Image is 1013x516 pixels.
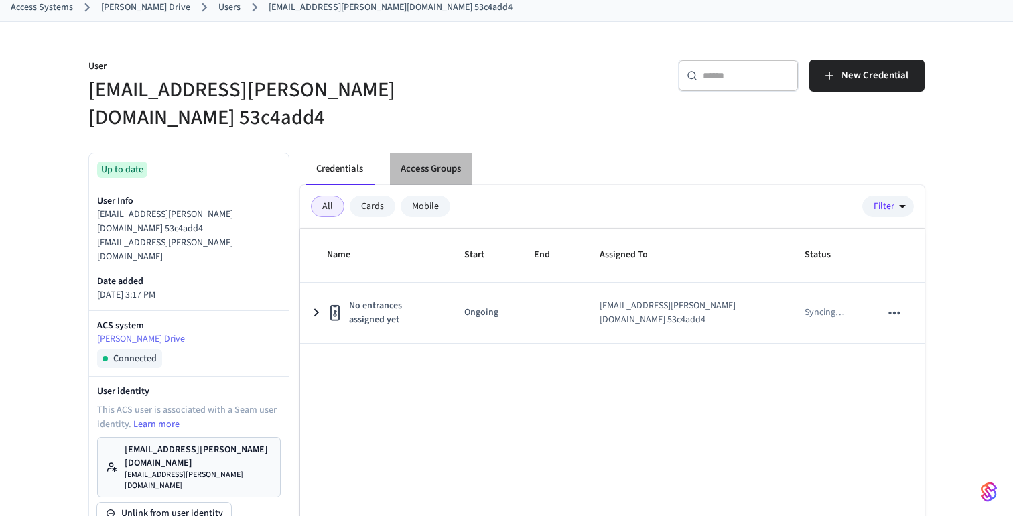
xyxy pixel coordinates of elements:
[841,67,908,84] span: New Credential
[97,208,281,236] p: [EMAIL_ADDRESS][PERSON_NAME][DOMAIN_NAME] 53c4add4
[125,443,272,470] p: [EMAIL_ADDRESS][PERSON_NAME][DOMAIN_NAME]
[97,403,281,432] p: This ACS user is associated with a Seam user identity.
[97,437,281,497] a: [EMAIL_ADDRESS][PERSON_NAME][DOMAIN_NAME][EMAIL_ADDRESS][PERSON_NAME][DOMAIN_NAME]
[534,245,567,265] span: End
[125,470,272,491] p: [EMAIL_ADDRESS][PERSON_NAME][DOMAIN_NAME]
[113,352,157,365] span: Connected
[300,229,925,344] table: sticky table
[464,306,502,320] p: Ongoing
[97,162,147,178] div: Up to date
[133,417,180,431] a: Learn more
[88,60,498,76] p: User
[464,245,502,265] span: Start
[88,76,498,131] h5: [EMAIL_ADDRESS][PERSON_NAME][DOMAIN_NAME] 53c4add4
[101,1,190,15] a: [PERSON_NAME] Drive
[350,196,395,217] div: Cards
[306,153,374,185] button: Credentials
[11,1,73,15] a: Access Systems
[390,153,472,185] button: Access Groups
[600,299,772,327] div: [EMAIL_ADDRESS][PERSON_NAME][DOMAIN_NAME] 53c4add4
[981,481,997,503] img: SeamLogoGradient.69752ec5.svg
[862,196,914,217] button: Filter
[97,194,281,208] p: User Info
[349,299,432,327] span: No entrances assigned yet
[218,1,241,15] a: Users
[97,275,281,288] p: Date added
[269,1,513,15] a: [EMAIL_ADDRESS][PERSON_NAME][DOMAIN_NAME] 53c4add4
[97,236,281,264] p: [EMAIL_ADDRESS][PERSON_NAME][DOMAIN_NAME]
[805,306,844,320] p: Syncing …
[97,332,281,346] a: [PERSON_NAME] Drive
[97,288,281,302] p: [DATE] 3:17 PM
[311,196,344,217] div: All
[600,245,665,265] span: Assigned To
[97,319,281,332] p: ACS system
[97,385,281,398] p: User identity
[809,60,925,92] button: New Credential
[401,196,450,217] div: Mobile
[327,245,368,265] span: Name
[805,245,848,265] span: Status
